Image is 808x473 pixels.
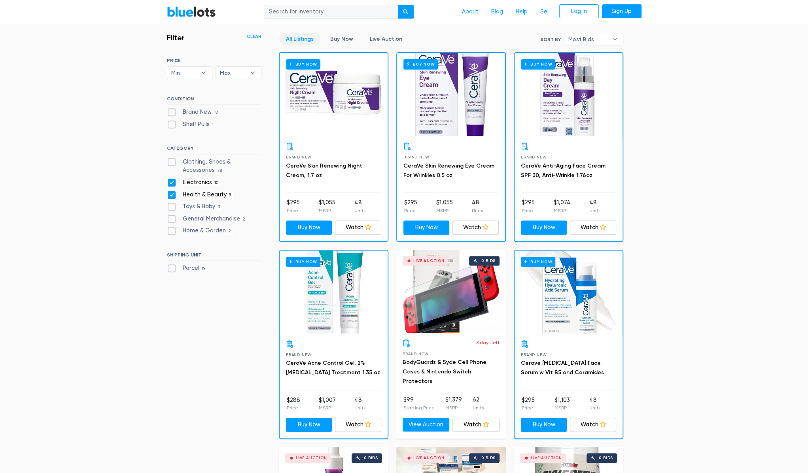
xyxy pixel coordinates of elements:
[280,251,388,334] a: Buy Now
[568,33,608,45] span: Most Bids
[167,252,261,261] h6: SHIPPING UNIT
[540,36,561,43] label: Sort By
[472,198,483,214] li: 48
[264,5,398,19] input: Search for inventory
[521,360,604,376] a: Cerave [MEDICAL_DATA] Face Serum w Vit B5 and Ceramides
[296,456,327,460] div: Live Auction
[335,418,381,432] a: Watch
[522,404,535,411] p: Price
[287,396,300,412] li: $288
[286,162,362,179] a: CeraVe Skin Renewing Night Cream, 1.7 oz
[515,251,623,334] a: Buy Now
[553,198,570,214] li: $1,074
[452,418,500,432] a: Watch
[167,190,234,199] label: Health & Beauty
[167,202,223,211] label: Toys & Baby
[227,192,234,198] span: 9
[286,257,320,267] h6: Buy Now
[521,155,547,159] span: Brand New
[335,220,381,235] a: Watch
[319,198,335,214] li: $1,055
[413,456,445,460] div: Live Auction
[509,4,534,19] a: Help
[606,33,623,45] b: ▾
[403,352,428,356] span: Brand New
[319,396,336,412] li: $1,007
[397,53,505,136] a: Buy Now
[570,418,616,432] a: Watch
[195,67,212,79] b: ▾
[559,4,599,19] a: Log In
[167,158,261,175] label: Clothing, Shoes & Accessories
[522,396,535,412] li: $295
[485,4,509,19] a: Blog
[354,396,365,412] li: 48
[167,96,261,105] h6: CONDITION
[247,33,261,40] a: Clear
[473,396,484,411] li: 62
[167,6,216,17] a: BlueLots
[363,33,409,45] a: Live Auction
[167,108,220,117] label: Brand New
[215,168,225,174] span: 78
[364,456,378,460] div: 0 bids
[167,145,261,154] h6: CATEGORY
[445,404,462,411] p: MSRP
[589,207,600,214] p: Units
[456,4,485,19] a: About
[212,109,220,116] span: 18
[445,396,462,411] li: $1,379
[436,198,453,214] li: $1,055
[167,120,216,129] label: Shelf Pulls
[472,207,483,214] p: Units
[521,352,547,357] span: Brand New
[589,198,600,214] li: 48
[534,4,556,19] a: Sell
[240,216,248,222] span: 2
[403,418,450,432] a: View Auction
[521,220,567,235] a: Buy Now
[403,396,435,411] li: $99
[167,226,234,235] label: Home & Garden
[319,207,335,214] p: MSRP
[481,259,496,263] div: 0 bids
[522,198,535,214] li: $295
[554,404,570,411] p: MSRP
[319,404,336,411] p: MSRP
[522,207,535,214] p: Price
[167,264,208,273] label: Parcel
[287,198,300,214] li: $295
[167,58,261,63] h6: PRICE
[210,122,216,128] span: 1
[167,178,221,187] label: Electronics
[403,359,486,384] a: BodyGuardz & Syde Cell Phone Cases & Nintendo Switch Protectors
[287,404,300,411] p: Price
[286,220,332,235] a: Buy Now
[521,257,555,267] h6: Buy Now
[403,162,494,179] a: CeraVe Skin Renewing Eye Cream For Wrinkles 0.5 oz
[521,418,567,432] a: Buy Now
[404,207,417,214] p: Price
[220,67,246,79] span: Max
[589,404,600,411] p: Units
[167,33,185,42] h3: Filter
[215,204,223,210] span: 3
[476,339,500,346] p: 3 days left
[473,404,484,411] p: Units
[171,67,197,79] span: Min
[354,207,365,214] p: Units
[167,215,248,223] label: General Merchandise
[199,266,208,272] span: 19
[436,207,453,214] p: MSRP
[602,4,641,19] a: Sign Up
[481,456,496,460] div: 0 bids
[324,33,360,45] a: Buy Now
[286,59,320,69] h6: Buy Now
[280,53,388,136] a: Buy Now
[521,162,606,179] a: CeraVe Anti-Aging Face Cream SPF 30, Anti-Wrinkle 1.76oz
[286,360,380,376] a: CeraVe Acne Control Gel, 2% [MEDICAL_DATA] Treatment 1.35 oz
[554,396,570,412] li: $1,103
[354,404,365,411] p: Units
[286,155,312,159] span: Brand New
[599,456,613,460] div: 0 bids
